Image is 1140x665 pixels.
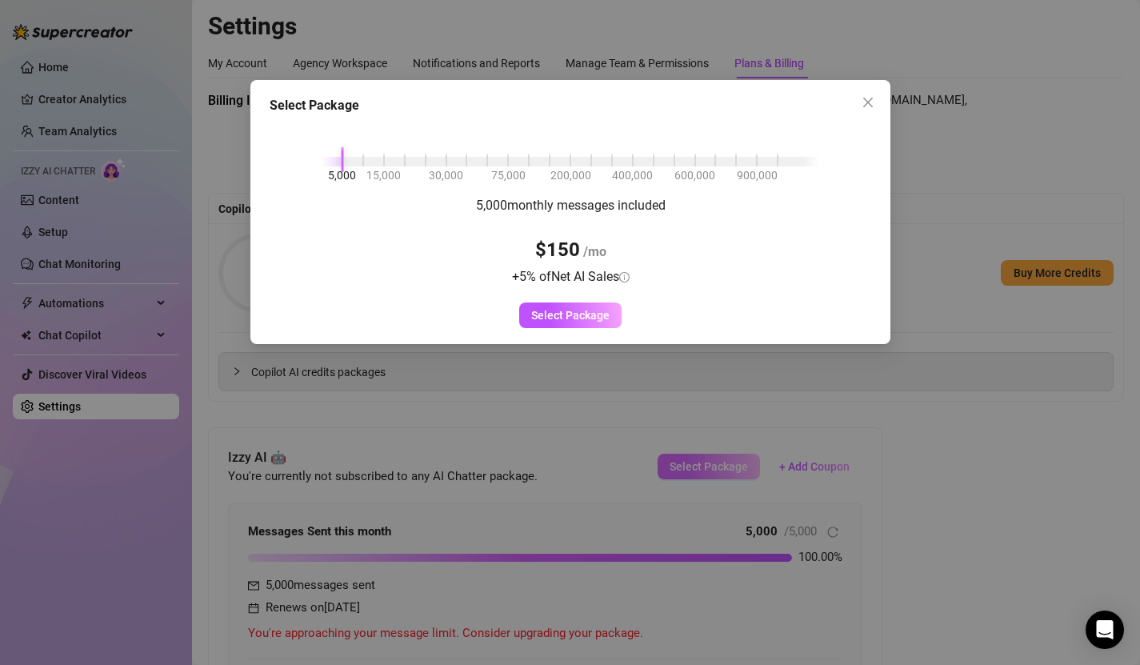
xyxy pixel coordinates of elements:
span: 75,000 [490,166,525,184]
span: 400,000 [612,166,653,184]
span: 15,000 [366,166,401,184]
div: Select Package [270,96,871,115]
span: Close [855,96,881,109]
span: close [862,96,874,109]
span: info-circle [618,272,629,282]
h3: $150 [534,238,606,263]
div: Net AI Sales [550,266,629,286]
button: Select Package [519,302,622,328]
span: Select Package [531,309,610,322]
span: 30,000 [429,166,463,184]
span: 5,000 [328,166,356,184]
button: Close [855,90,881,115]
span: 600,000 [674,166,715,184]
span: 200,000 [550,166,590,184]
div: Open Intercom Messenger [1086,611,1124,649]
span: 5,000 monthly messages included [475,198,665,213]
span: 900,000 [736,166,777,184]
span: /mo [579,244,606,259]
span: + 5 % of [511,269,629,284]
